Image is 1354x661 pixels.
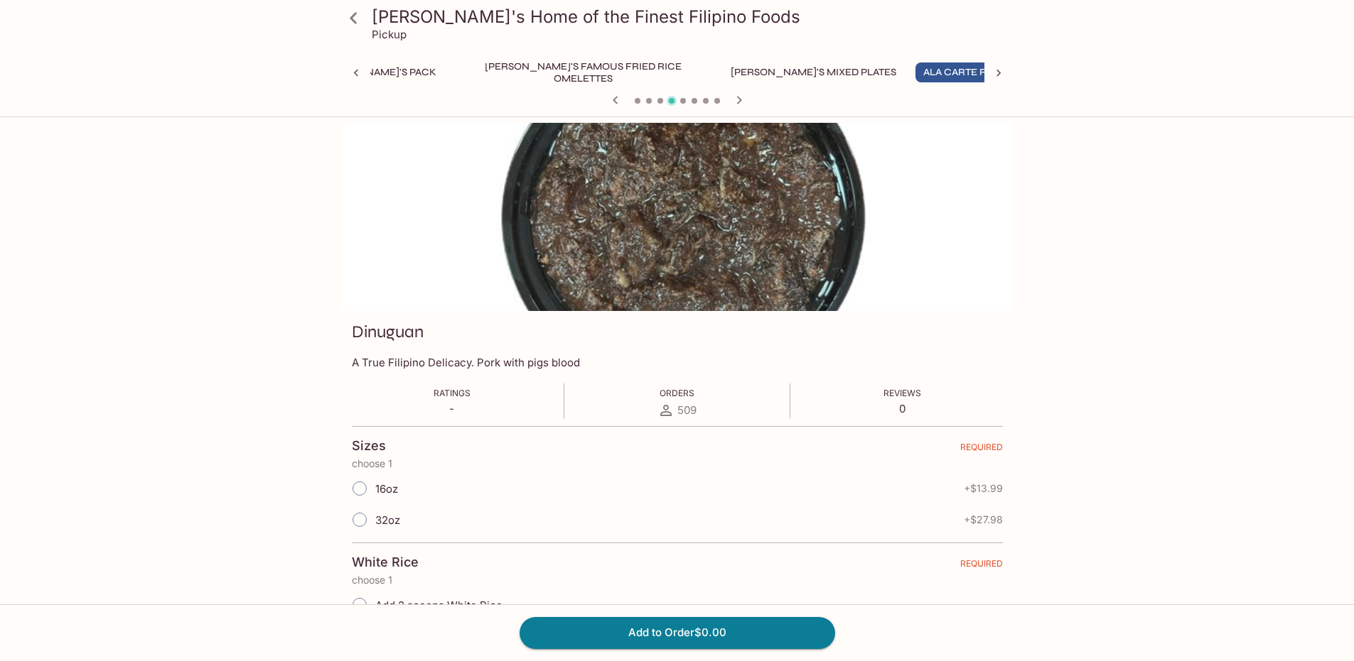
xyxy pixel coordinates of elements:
span: REQUIRED [960,558,1003,574]
span: + $13.99 [964,483,1003,494]
span: 16oz [375,482,398,496]
button: [PERSON_NAME]'s Famous Fried Rice Omelettes [456,62,711,82]
h4: White Rice [352,555,419,570]
h4: Sizes [352,438,386,454]
p: choose 1 [352,574,1003,586]
h3: Dinuguan [352,321,424,343]
button: Ala Carte Favorite Filipino Dishes [915,62,1117,82]
button: [PERSON_NAME]'s Mixed Plates [723,62,904,82]
span: Ratings [434,388,471,398]
span: Reviews [883,388,921,398]
span: Add 2 scoops White Rice [375,599,503,612]
p: 0 [883,402,921,415]
h3: [PERSON_NAME]'s Home of the Finest Filipino Foods [372,6,1007,28]
p: - [434,402,471,415]
button: Add to Order$0.00 [520,617,835,648]
span: Orders [660,388,694,398]
div: Dinuguan [342,123,1013,311]
span: 32oz [375,513,400,527]
button: [PERSON_NAME]'s Pack [306,62,444,82]
p: Pickup [372,28,407,41]
span: 509 [677,403,697,417]
p: choose 1 [352,458,1003,469]
span: REQUIRED [960,442,1003,458]
span: + $27.98 [964,514,1003,525]
p: A True Filipino Delicacy. Pork with pigs blood [352,356,1003,369]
